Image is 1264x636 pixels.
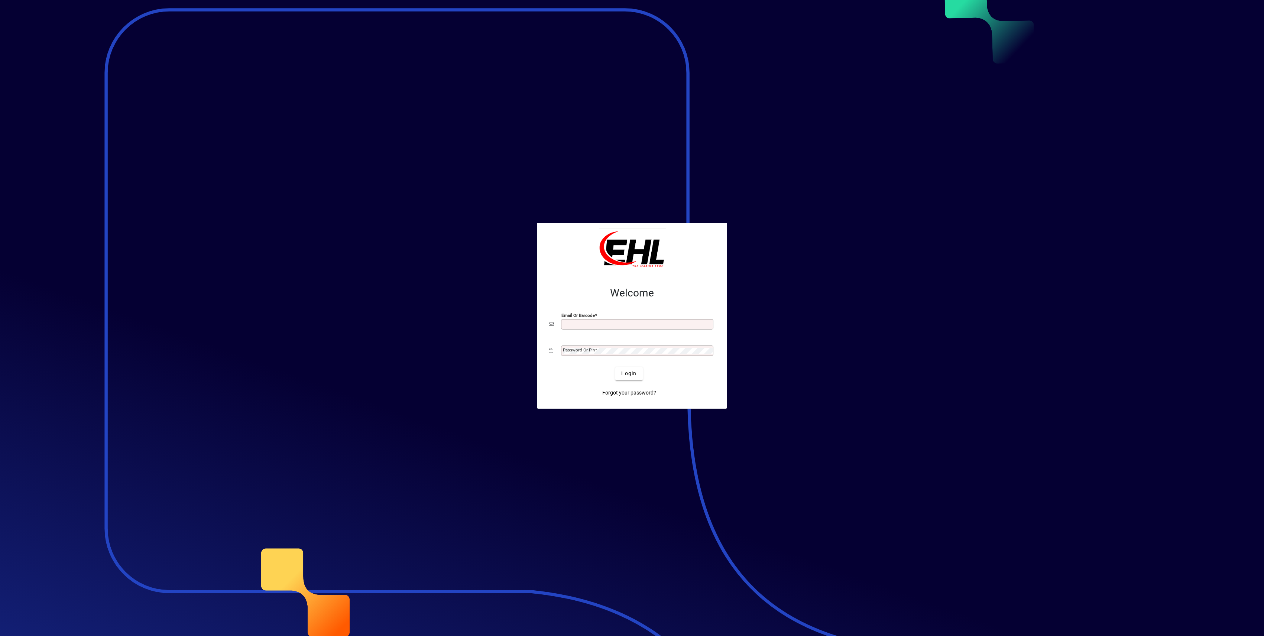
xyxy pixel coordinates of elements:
span: Forgot your password? [602,389,656,397]
a: Forgot your password? [599,386,659,400]
span: Login [621,370,636,377]
button: Login [615,367,642,380]
h2: Welcome [549,287,715,299]
mat-label: Email or Barcode [561,312,595,318]
mat-label: Password or Pin [563,347,595,353]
